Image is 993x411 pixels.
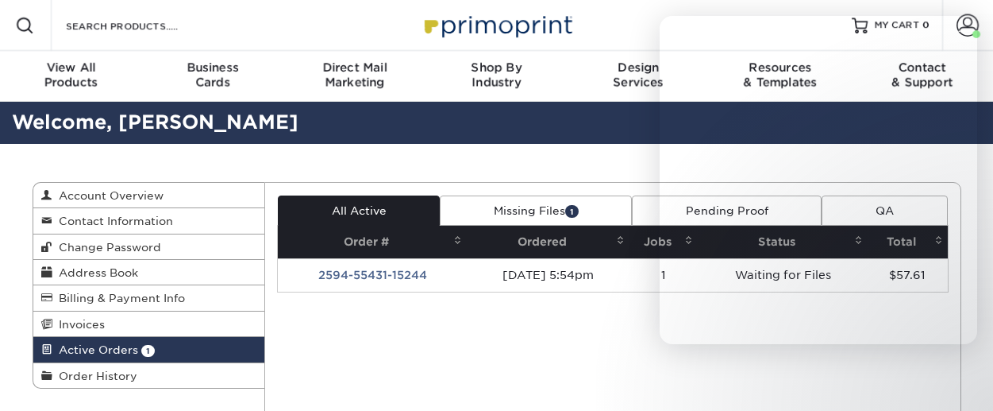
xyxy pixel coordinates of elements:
div: Marketing [283,60,425,89]
a: Change Password [33,235,265,260]
a: Billing & Payment Info [33,285,265,311]
span: Invoices [52,318,105,331]
span: Shop By [425,60,568,75]
span: Business [142,60,284,75]
span: Active Orders [52,343,138,356]
input: SEARCH PRODUCTS..... [64,16,219,35]
span: Design [568,60,710,75]
a: All Active [278,196,440,226]
td: 1 [629,258,698,292]
th: Order # [278,226,467,258]
iframe: Intercom live chat [939,357,977,395]
span: Contact Information [52,215,173,227]
a: Invoices [33,312,265,337]
img: Primoprint [418,8,576,42]
a: Pending Proof [632,196,822,226]
span: Change Password [52,241,161,254]
a: Account Overview [33,183,265,208]
td: 2594-55431-15244 [278,258,467,292]
a: Address Book [33,260,265,285]
a: Missing Files1 [440,196,632,226]
span: Direct Mail [283,60,425,75]
a: Direct MailMarketing [283,51,425,102]
td: [DATE] 5:54pm [467,258,629,292]
a: DesignServices [568,51,710,102]
span: Account Overview [52,189,164,202]
span: 1 [141,345,155,357]
div: Cards [142,60,284,89]
div: Services [568,60,710,89]
a: Contact Information [33,208,265,234]
a: Shop ByIndustry [425,51,568,102]
iframe: Intercom live chat [660,16,977,344]
th: Jobs [629,226,698,258]
span: Billing & Payment Info [52,292,185,304]
span: 1 [565,205,579,217]
th: Ordered [467,226,629,258]
a: Order History [33,363,265,388]
span: Address Book [52,266,138,279]
a: Active Orders 1 [33,337,265,363]
div: Industry [425,60,568,89]
a: BusinessCards [142,51,284,102]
